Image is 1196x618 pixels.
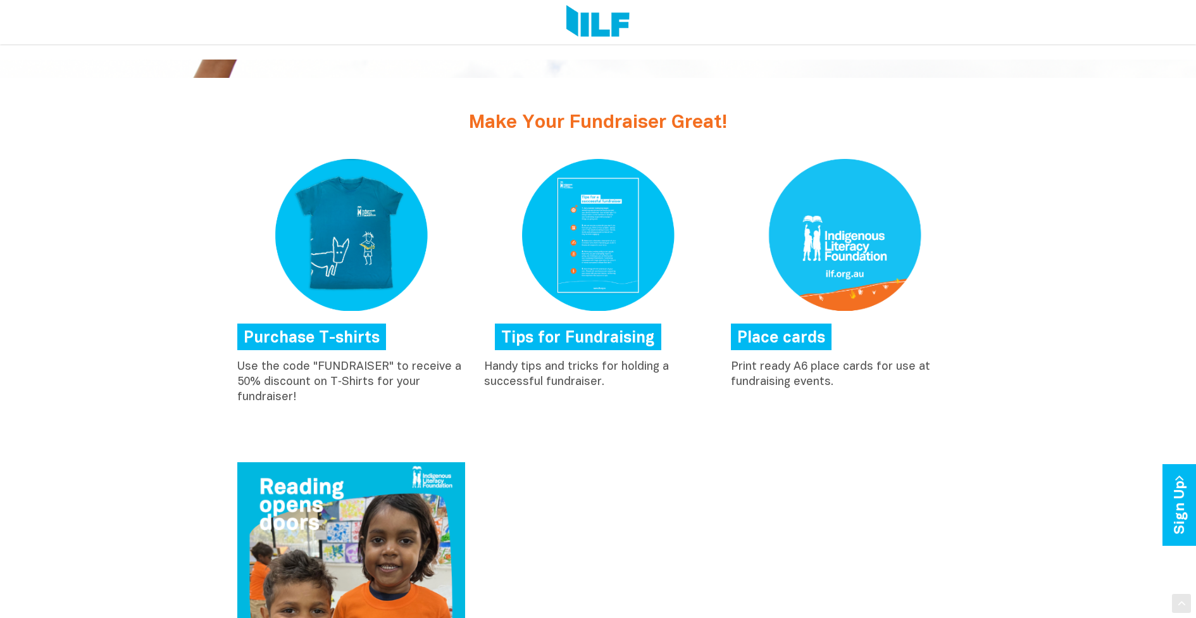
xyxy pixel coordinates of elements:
div: Scroll Back to Top [1172,594,1191,613]
p: Use the code "FUNDRAISER" to receive a 50% discount on T‑Shirts for your fundraiser! [237,360,465,405]
h2: Make Your Fundraiser Great! [361,113,835,134]
p: Print ready A6 place cards for use at fundraising events. [731,360,959,390]
a: Place cards [731,324,832,350]
p: Handy tips and tricks for holding a successful fundraiser. [484,360,712,390]
a: Tips for Fundraising [495,324,661,350]
a: Purchase T-shirts [237,324,386,350]
img: Logo [566,5,629,39]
